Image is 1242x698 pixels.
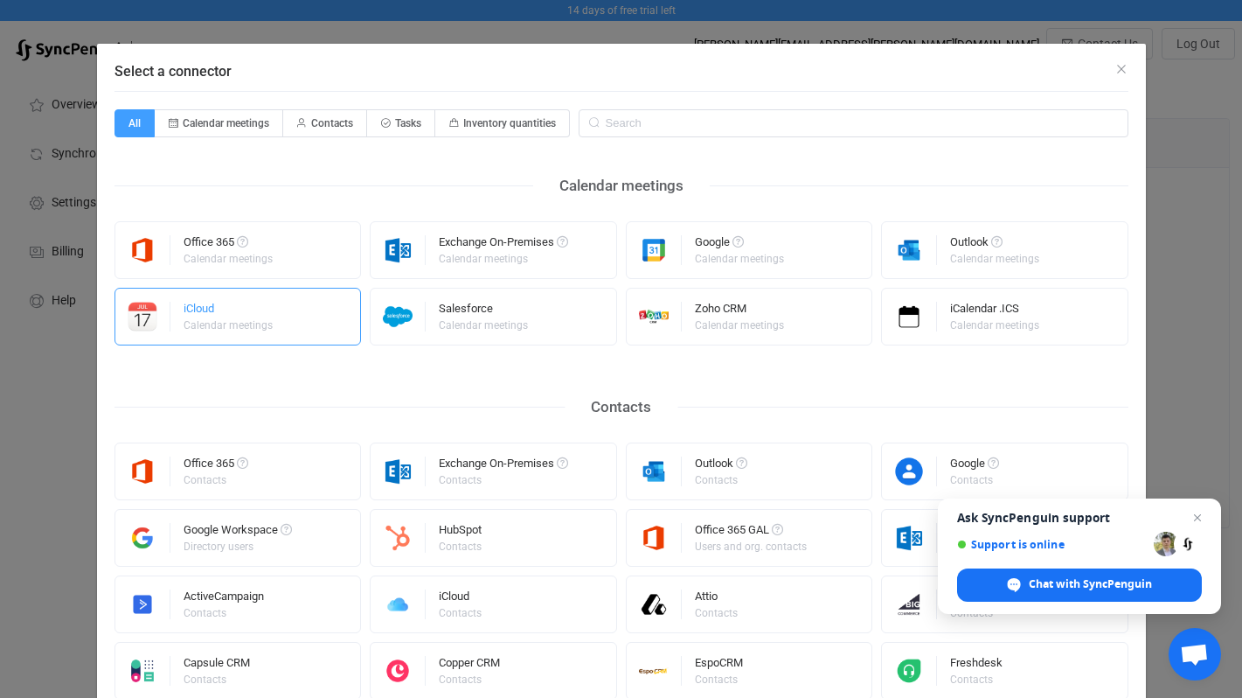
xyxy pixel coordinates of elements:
[371,656,426,686] img: copper.png
[950,320,1039,331] div: Calendar meetings
[114,63,232,80] span: Select a connector
[695,236,787,254] div: Google
[184,475,246,485] div: Contacts
[184,657,250,674] div: Capsule CRM
[184,303,275,320] div: iCloud
[565,394,677,421] div: Contacts
[579,109,1128,137] input: Search
[950,475,996,485] div: Contacts
[957,538,1148,551] span: Support is online
[371,302,426,332] img: salesforce.png
[695,674,740,685] div: Contacts
[115,457,170,486] img: microsoft365.png
[115,523,170,553] img: google-workspace.png
[439,524,484,541] div: HubSpot
[950,457,999,475] div: Google
[439,541,482,552] div: Contacts
[184,254,273,264] div: Calendar meetings
[695,320,784,331] div: Calendar meetings
[115,590,170,619] img: activecampaign.png
[695,657,743,674] div: EspoCRM
[957,511,1202,525] span: Ask SyncPenguin support
[695,475,745,485] div: Contacts
[882,302,937,332] img: icalendar.png
[1169,628,1221,681] div: Open chat
[695,524,809,541] div: Office 365 GAL
[115,656,170,686] img: capsule.png
[627,656,682,686] img: espo-crm.png
[882,590,937,619] img: big-commerce.png
[439,590,484,608] div: iCloud
[371,235,426,265] img: exchange.png
[695,457,747,475] div: Outlook
[950,254,1039,264] div: Calendar meetings
[115,302,170,332] img: icloud-calendar.png
[882,457,937,486] img: google-contacts.png
[184,541,289,552] div: Directory users
[627,523,682,553] img: microsoft365.png
[695,303,787,320] div: Zoho CRM
[627,590,682,619] img: attio.png
[439,674,497,685] div: Contacts
[695,254,784,264] div: Calendar meetings
[371,590,426,619] img: icloud.png
[439,475,565,485] div: Contacts
[184,457,248,475] div: Office 365
[439,236,568,254] div: Exchange On-Premises
[1187,507,1208,528] span: Close chat
[695,541,807,552] div: Users and org. contacts
[184,524,292,541] div: Google Workspace
[950,657,1003,674] div: Freshdesk
[184,236,275,254] div: Office 365
[439,254,565,264] div: Calendar meetings
[439,303,531,320] div: Salesforce
[882,656,937,686] img: freshdesk.png
[950,674,1000,685] div: Contacts
[533,172,710,199] div: Calendar meetings
[1029,576,1152,592] span: Chat with SyncPenguin
[950,303,1042,320] div: iCalendar .ICS
[695,590,740,608] div: Attio
[627,457,682,486] img: outlook.png
[439,657,500,674] div: Copper CRM
[882,523,937,553] img: exchange.png
[627,235,682,265] img: google.png
[1114,61,1128,78] button: Close
[184,320,273,331] div: Calendar meetings
[371,457,426,486] img: exchange.png
[371,523,426,553] img: hubspot.png
[184,590,264,608] div: ActiveCampaign
[957,569,1202,602] div: Chat with SyncPenguin
[184,674,247,685] div: Contacts
[439,608,482,618] div: Contacts
[184,608,261,618] div: Contacts
[439,320,528,331] div: Calendar meetings
[115,235,170,265] img: microsoft365.png
[627,302,682,332] img: zoho-crm.png
[950,608,1017,618] div: Contacts
[439,457,568,475] div: Exchange On-Premises
[950,236,1042,254] div: Outlook
[882,235,937,265] img: outlook.png
[695,608,738,618] div: Contacts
